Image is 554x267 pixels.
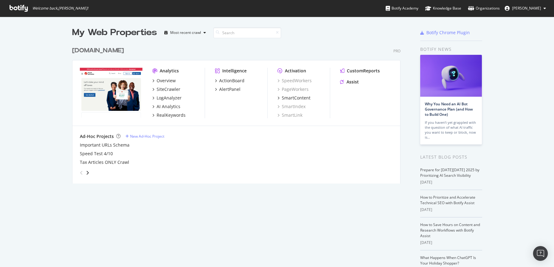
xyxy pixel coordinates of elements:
[215,78,244,84] a: ActionBoard
[72,39,405,184] div: grid
[420,207,482,212] div: [DATE]
[32,6,88,11] span: Welcome back, [PERSON_NAME] !
[222,68,247,74] div: Intelligence
[277,95,310,101] a: SmartContent
[277,86,309,92] a: PageWorkers
[80,159,129,165] a: Tax Articles ONLY Crawl
[213,27,281,38] input: Search
[425,5,461,11] div: Knowledge Base
[285,68,306,74] div: Activation
[420,167,479,178] a: Prepare for [DATE][DATE] 2025 by Prioritizing AI Search Visibility
[347,68,380,74] div: CustomReports
[85,170,90,176] div: angle-right
[152,112,186,118] a: RealKeywords
[425,101,473,117] a: Why You Need an AI Bot Governance Plan (and How to Build One)
[215,86,240,92] a: AlertPanel
[425,120,477,140] div: If you haven’t yet grappled with the question of what AI traffic you want to keep or block, now is…
[80,151,113,157] a: Speed Test 4/10
[219,78,244,84] div: ActionBoard
[420,30,470,36] a: Botify Chrome Plugin
[157,86,180,92] div: SiteCrawler
[170,31,201,34] div: Most recent crawl
[277,103,306,110] a: SmartIndex
[157,112,186,118] div: RealKeywords
[80,133,114,140] div: Ad-Hoc Projects
[77,168,85,178] div: angle-left
[420,222,480,238] a: How to Save Hours on Content and Research Workflows with Botify Assist
[340,68,380,74] a: CustomReports
[340,79,359,85] a: Assist
[420,180,482,185] div: [DATE]
[420,240,482,245] div: [DATE]
[152,103,180,110] a: AI Analytics
[512,6,541,11] span: Brad Haws
[219,86,240,92] div: AlertPanel
[426,30,470,36] div: Botify Chrome Plugin
[282,95,310,101] div: SmartContent
[157,78,176,84] div: Overview
[72,46,124,55] div: [DOMAIN_NAME]
[420,46,482,53] div: Botify news
[393,48,400,54] div: Pro
[130,134,164,139] div: New Ad-Hoc Project
[386,5,418,11] div: Botify Academy
[160,68,179,74] div: Analytics
[277,112,302,118] a: SmartLink
[468,5,500,11] div: Organizations
[152,86,180,92] a: SiteCrawler
[420,154,482,160] div: Latest Blog Posts
[125,134,164,139] a: New Ad-Hoc Project
[420,55,482,97] img: Why You Need an AI Bot Governance Plan (and How to Build One)
[152,78,176,84] a: Overview
[420,195,475,205] a: How to Prioritize and Accelerate Technical SEO with Botify Assist
[347,79,359,85] div: Assist
[80,142,129,148] a: Important URLs Schema
[420,255,476,266] a: What Happens When ChatGPT Is Your Holiday Shopper?
[157,95,182,101] div: LogAnalyzer
[162,28,208,38] button: Most recent crawl
[157,103,180,110] div: AI Analytics
[80,68,142,118] img: turbotax.intuit.com
[152,95,182,101] a: LogAnalyzer
[72,26,157,39] div: My Web Properties
[533,246,548,261] div: Open Intercom Messenger
[72,46,126,55] a: [DOMAIN_NAME]
[500,3,551,13] button: [PERSON_NAME]
[277,78,312,84] a: SpeedWorkers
